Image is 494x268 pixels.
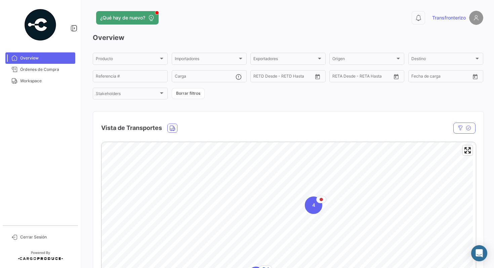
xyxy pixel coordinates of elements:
button: ¿Qué hay de nuevo? [96,11,159,25]
h4: Vista de Transportes [101,123,162,133]
span: Transfronterizo [432,14,466,21]
button: Open calendar [470,72,480,82]
button: Land [168,124,177,132]
h3: Overview [93,33,483,42]
input: Hasta [270,75,298,80]
input: Desde [411,75,423,80]
span: Exportadores [253,57,316,62]
img: placeholder-user.png [469,11,483,25]
span: Overview [20,55,73,61]
div: Map marker [305,196,322,214]
a: Workspace [5,75,75,87]
span: 4 [312,202,315,209]
input: Hasta [428,75,456,80]
span: Stakeholders [96,92,159,97]
span: Órdenes de Compra [20,66,73,73]
a: Overview [5,52,75,64]
div: Abrir Intercom Messenger [471,245,487,261]
span: Destino [411,57,474,62]
span: Cerrar Sesión [20,234,73,240]
span: Workspace [20,78,73,84]
input: Desde [332,75,344,80]
button: Borrar filtros [172,88,205,99]
a: Órdenes de Compra [5,64,75,75]
input: Hasta [349,75,377,80]
button: Open calendar [391,72,401,82]
span: Origen [332,57,395,62]
span: Importadores [175,57,238,62]
input: Desde [253,75,265,80]
button: Enter fullscreen [463,145,472,155]
span: Producto [96,57,159,62]
button: Open calendar [313,72,323,82]
img: powered-by.png [24,8,57,42]
span: ¿Qué hay de nuevo? [100,14,145,21]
